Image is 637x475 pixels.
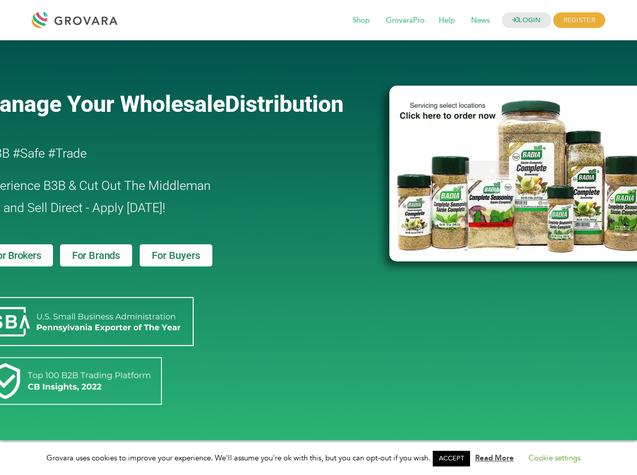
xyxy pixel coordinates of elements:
[464,15,497,26] a: News
[464,11,497,30] span: News
[46,453,591,463] span: Grovara uses cookies to improve your experience. We'll assume you're ok with this, but you can op...
[345,15,377,26] a: Shop
[553,13,605,28] span: REGISTER
[502,13,551,28] a: LOGIN
[60,244,132,266] a: For Brands
[72,250,120,260] span: For Brands
[379,15,432,26] a: GrovaraPro
[529,453,581,463] a: Cookie settings
[433,451,470,466] a: ACCEPT
[225,91,343,117] span: Distribution
[152,250,200,260] span: For Buyers
[140,244,212,266] a: For Buyers
[475,453,514,463] a: Read More
[432,15,462,26] a: Help
[379,11,432,30] span: GrovaraPro
[432,11,462,30] span: Help
[345,11,377,30] span: Shop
